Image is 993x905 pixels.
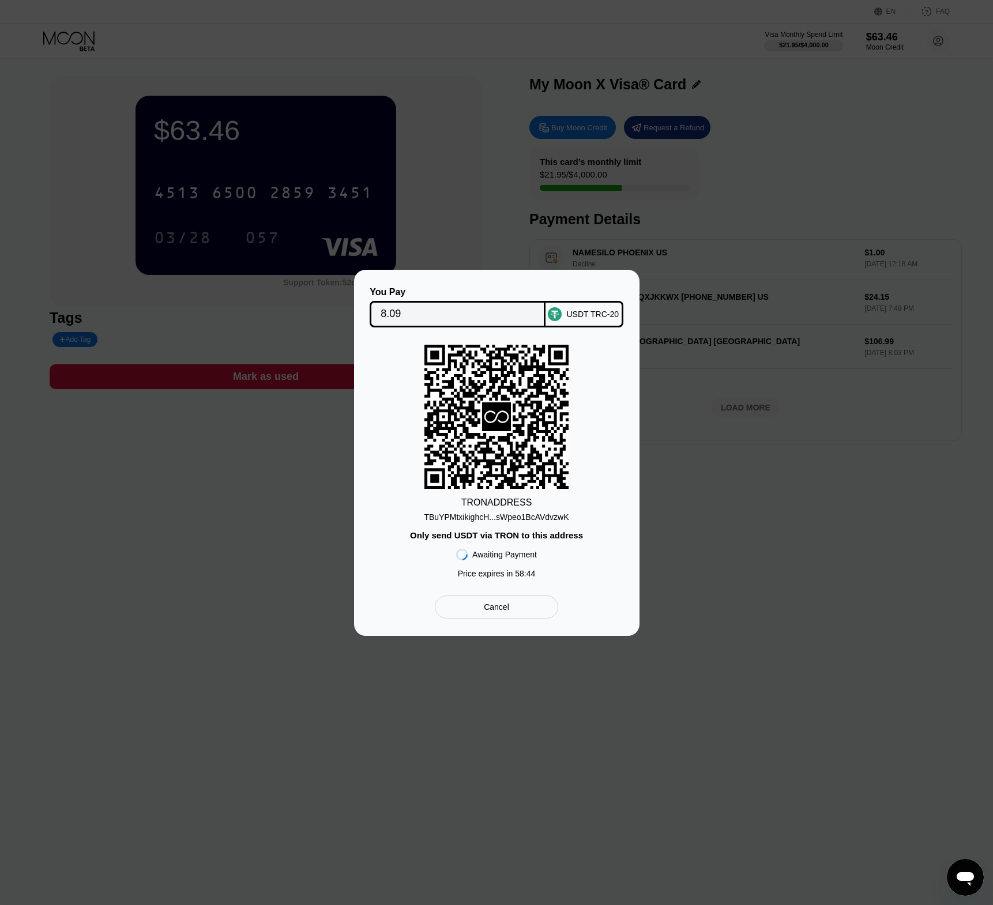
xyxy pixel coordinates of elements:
div: You Pay [370,287,546,297]
span: 58 : 44 [515,569,535,578]
div: You PayUSDT TRC-20 [371,287,622,327]
div: Price expires in [458,569,536,578]
div: TBuYPMtxikighcH...sWpeo1BcAVdvzwK [424,508,569,522]
div: TRON ADDRESS [461,497,532,508]
div: Awaiting Payment [472,550,537,559]
div: USDT TRC-20 [566,310,619,319]
iframe: Button to launch messaging window [947,859,984,896]
div: Cancel [484,602,509,612]
div: TBuYPMtxikighcH...sWpeo1BcAVdvzwK [424,512,569,522]
div: Cancel [435,595,558,619]
div: Only send USDT via TRON to this address [410,530,583,540]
